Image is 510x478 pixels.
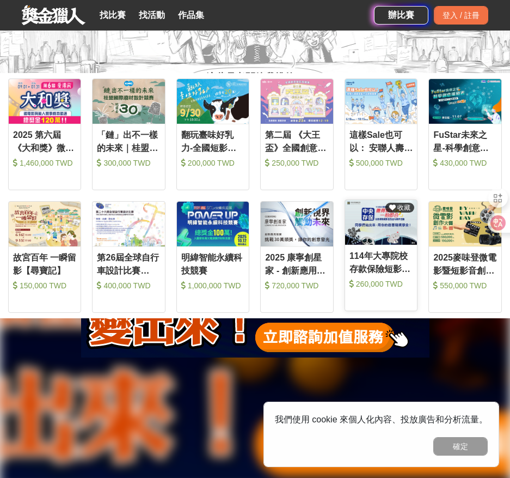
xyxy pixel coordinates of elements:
a: 找活動 [134,8,169,23]
a: Cover Image「鏈」出不一樣的未來｜桂盟國際廢材設計競賽 300,000 TWD [92,78,165,190]
div: 第二屆 《大王盃》全國創意短影音競賽 [265,129,328,153]
div: 翻玩臺味好乳力-全國短影音創意大募集 [181,129,244,153]
span: 這些是老闆娘我挑的！ [206,70,304,85]
a: Cover Image第26屆全球自行車設計比賽(IBDC) 400,000 TWD [92,201,165,313]
div: 故宮百年 一瞬留影【尋寶記】 [13,251,76,276]
div: 300,000 TWD [97,158,160,168]
a: Cover ImageFuStar未來之星-科學創意挑戰賽 430,000 TWD [428,78,501,190]
div: 500,000 TWD [349,158,413,168]
div: 2025 康寧創星家 - 創新應用競賽 [265,251,328,276]
img: Cover Image [429,79,501,124]
a: Cover Image明緯智能永續科技競賽 1,000,000 TWD [176,201,249,313]
a: Cover Image 收藏114年大專院校存款保險短影音及金句徵件活動 260,000 TWD [345,199,417,311]
img: Cover Image [345,200,417,245]
img: Cover Image [177,79,249,124]
div: 明緯智能永續科技競賽 [181,251,244,276]
div: 「鏈」出不一樣的未來｜桂盟國際廢材設計競賽 [97,129,160,153]
a: Cover Image翻玩臺味好乳力-全國短影音創意大募集 200,000 TWD [176,78,249,190]
div: 250,000 TWD [265,158,328,168]
div: 2025 第六屆《大和獎》微電影徵選及感人實事分享 [13,129,76,153]
img: Cover Image [9,79,81,124]
div: 1,460,000 TWD [13,158,76,168]
button: 確定 [433,437,488,456]
img: Cover Image [93,79,164,124]
div: 2025麥味登微電影暨短影音創作大賽 [433,251,496,276]
a: Cover Image這樣Sale也可以： 安聯人壽創意銷售法募集 500,000 TWD [345,78,417,190]
a: Cover Image故宮百年 一瞬留影【尋寶記】 150,000 TWD [8,201,81,313]
a: 找比賽 [95,8,130,23]
a: 辦比賽 [374,6,428,25]
div: FuStar未來之星-科學創意挑戰賽 [433,129,496,153]
img: Cover Image [345,79,417,124]
div: 登入 / 註冊 [434,6,488,25]
a: 作品集 [174,8,208,23]
div: 這樣Sale也可以： 安聯人壽創意銷售法募集 [349,129,413,153]
div: 400,000 TWD [97,280,160,291]
img: Cover Image [177,202,249,246]
div: 430,000 TWD [433,158,496,168]
a: Cover Image第二屆 《大王盃》全國創意短影音競賽 250,000 TWD [260,78,333,190]
div: 200,000 TWD [181,158,244,168]
a: Cover Image2025 康寧創星家 - 創新應用競賽 720,000 TWD [260,201,333,313]
img: Cover Image [429,202,501,246]
div: 1,000,000 TWD [181,280,244,291]
img: Cover Image [261,79,333,124]
div: 260,000 TWD [349,279,413,289]
div: 第26屆全球自行車設計比賽(IBDC) [97,251,160,276]
img: Cover Image [261,202,333,246]
div: 114年大專院校存款保險短影音及金句徵件活動 [349,250,413,274]
div: 550,000 TWD [433,280,496,291]
img: Cover Image [9,202,81,246]
span: 收藏 [396,204,410,211]
span: 我們使用 cookie 來個人化內容、投放廣告和分析流量。 [275,415,488,424]
a: Cover Image2025 第六屆《大和獎》微電影徵選及感人實事分享 1,460,000 TWD [8,78,81,190]
div: 150,000 TWD [13,280,76,291]
img: Cover Image [93,202,164,246]
a: Cover Image2025麥味登微電影暨短影音創作大賽 550,000 TWD [428,201,501,313]
div: 720,000 TWD [265,280,328,291]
